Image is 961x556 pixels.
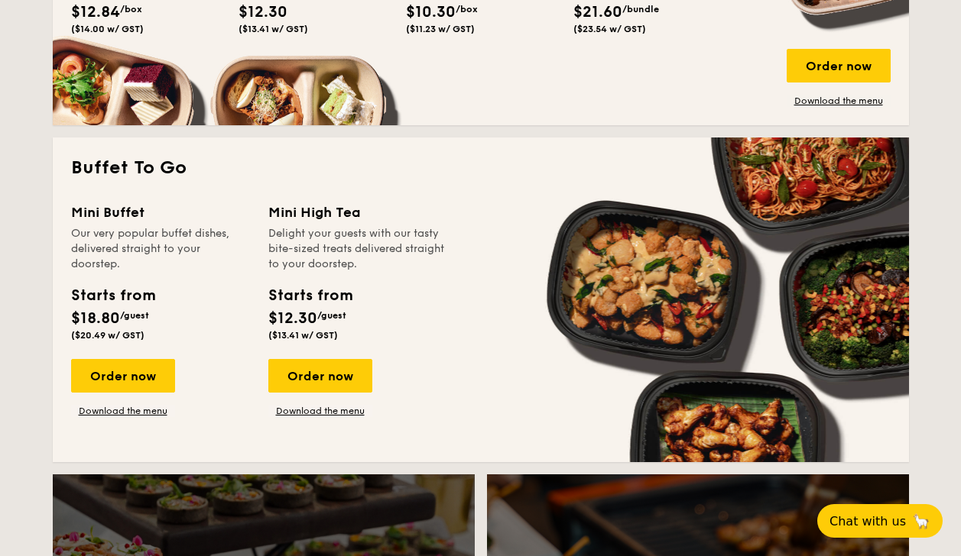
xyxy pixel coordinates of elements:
span: ($20.49 w/ GST) [71,330,144,341]
div: Order now [268,359,372,393]
span: ($23.54 w/ GST) [573,24,646,34]
span: ($11.23 w/ GST) [406,24,475,34]
span: ($13.41 w/ GST) [239,24,308,34]
span: Chat with us [830,514,906,529]
span: /box [120,4,142,15]
span: ($13.41 w/ GST) [268,330,338,341]
a: Download the menu [71,405,175,417]
div: Order now [71,359,175,393]
div: Starts from [268,284,352,307]
span: $18.80 [71,309,120,328]
h2: Buffet To Go [71,156,891,180]
span: $12.30 [268,309,317,328]
div: Our very popular buffet dishes, delivered straight to your doorstep. [71,226,250,272]
span: ($14.00 w/ GST) [71,24,144,34]
div: Mini Buffet [71,202,250,223]
span: $12.30 [239,3,287,21]
div: Starts from [71,284,154,307]
span: 🦙 [912,512,930,530]
div: Mini High Tea [268,202,447,223]
span: /bundle [622,4,659,15]
div: Delight your guests with our tasty bite-sized treats delivered straight to your doorstep. [268,226,447,272]
span: $21.60 [573,3,622,21]
button: Chat with us🦙 [817,504,943,538]
span: /box [456,4,478,15]
a: Download the menu [268,405,372,417]
span: /guest [120,310,149,321]
div: Order now [787,49,891,82]
span: $10.30 [406,3,456,21]
span: $12.84 [71,3,120,21]
span: /guest [317,310,346,321]
a: Download the menu [787,95,891,107]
